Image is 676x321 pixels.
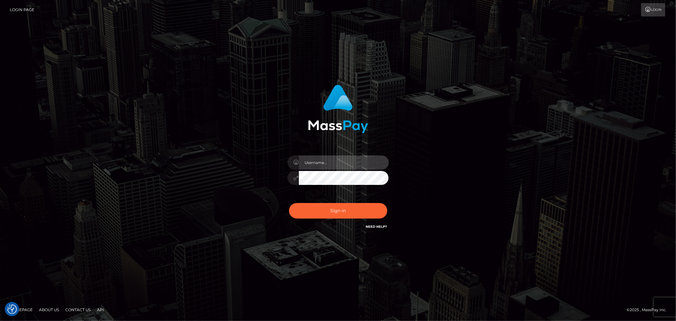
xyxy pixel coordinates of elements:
a: Login [641,3,665,16]
a: Homepage [7,305,35,315]
a: Login Page [10,3,34,16]
div: © 2025 , MassPay Inc. [627,306,671,313]
a: Contact Us [63,305,93,315]
button: Sign in [289,203,387,219]
button: Consent Preferences [7,305,17,314]
img: Revisit consent button [7,305,17,314]
a: About Us [36,305,61,315]
a: Need Help? [366,225,387,229]
img: MassPay Login [308,85,368,133]
a: API [94,305,106,315]
input: Username... [299,155,389,170]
